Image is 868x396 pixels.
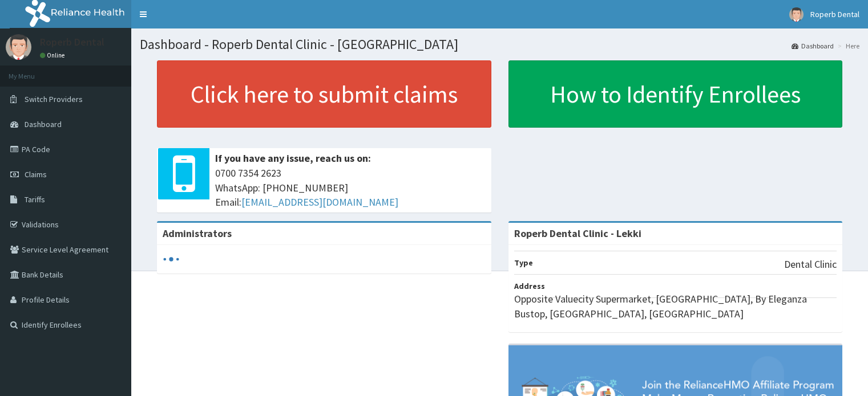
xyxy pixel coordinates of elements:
[215,152,371,165] b: If you have any issue, reach us on:
[157,60,491,128] a: Click here to submit claims
[25,94,83,104] span: Switch Providers
[140,37,859,52] h1: Dashboard - Roperb Dental Clinic - [GEOGRAPHIC_DATA]
[25,169,47,179] span: Claims
[508,60,843,128] a: How to Identify Enrollees
[163,227,232,240] b: Administrators
[514,281,545,291] b: Address
[163,251,180,268] svg: audio-loading
[835,41,859,51] li: Here
[784,257,837,272] p: Dental Clinic
[789,7,804,22] img: User Image
[514,292,837,321] p: Opposite Valuecity Supermarket, [GEOGRAPHIC_DATA], By Eleganza Bustop, [GEOGRAPHIC_DATA], [GEOGRA...
[514,227,641,240] strong: Roperb Dental Clinic - Lekki
[514,258,533,268] b: Type
[40,51,67,59] a: Online
[25,119,62,129] span: Dashboard
[241,195,398,209] a: [EMAIL_ADDRESS][DOMAIN_NAME]
[6,34,31,60] img: User Image
[810,9,859,19] span: Roperb Dental
[25,194,45,205] span: Tariffs
[215,166,486,210] span: 0700 7354 2623 WhatsApp: [PHONE_NUMBER] Email:
[792,41,834,51] a: Dashboard
[40,37,104,47] p: Roperb Dental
